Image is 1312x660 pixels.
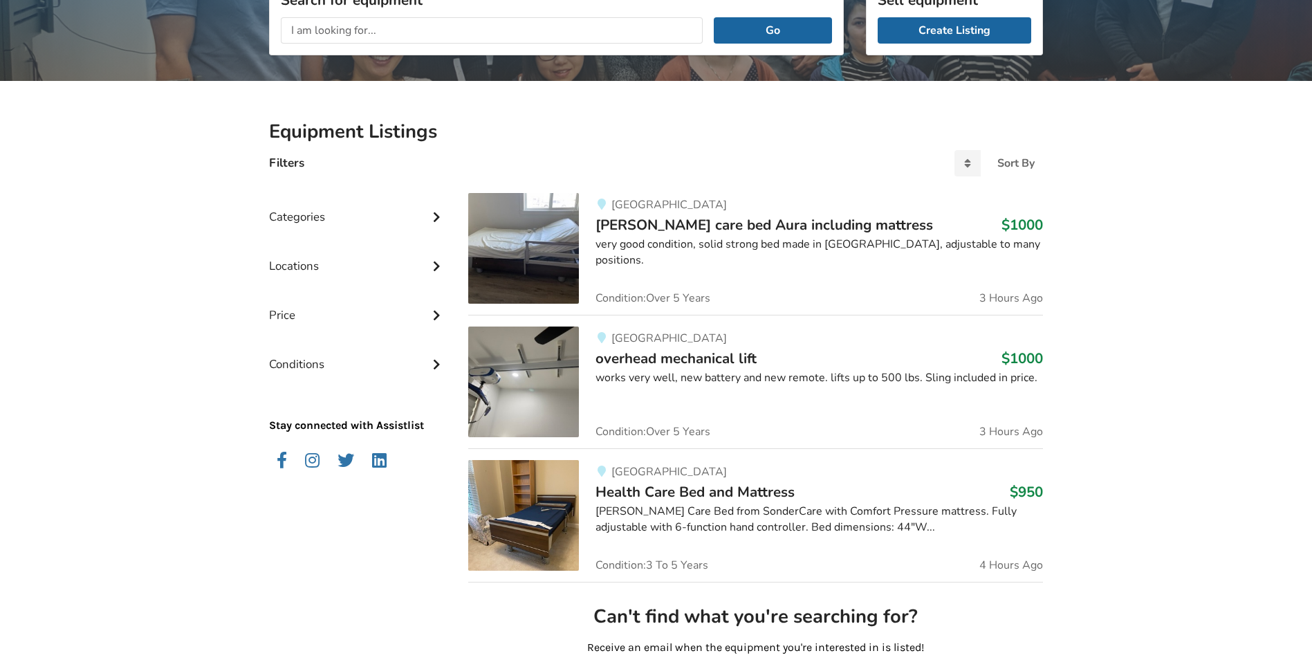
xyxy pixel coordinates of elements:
div: Categories [269,182,446,231]
img: bedroom equipment-health care bed and mattress [468,460,579,571]
h2: Equipment Listings [269,120,1043,144]
span: Condition: 3 To 5 Years [595,560,708,571]
h4: Filters [269,155,304,171]
div: Sort By [997,158,1035,169]
h3: $1000 [1001,349,1043,367]
button: Go [714,17,832,44]
span: overhead mechanical lift [595,349,757,368]
span: 3 Hours Ago [979,293,1043,304]
span: Condition: Over 5 Years [595,426,710,437]
h3: $1000 [1001,216,1043,234]
div: very good condition, solid strong bed made in [GEOGRAPHIC_DATA], adjustable to many positions. [595,237,1043,268]
input: I am looking for... [281,17,703,44]
div: [PERSON_NAME] Care Bed from SonderCare with Comfort Pressure mattress. Fully adjustable with 6-fu... [595,504,1043,535]
span: 4 Hours Ago [979,560,1043,571]
div: Price [269,280,446,329]
p: Receive an email when the equipment you're interested in is listed! [479,640,1032,656]
span: [PERSON_NAME] care bed Aura including mattress [595,215,933,235]
div: Locations [269,231,446,280]
span: [GEOGRAPHIC_DATA] [611,197,727,212]
span: 3 Hours Ago [979,426,1043,437]
img: transfer aids-overhead mechanical lift [468,327,579,437]
a: transfer aids-overhead mechanical lift[GEOGRAPHIC_DATA]overhead mechanical lift$1000works very we... [468,315,1043,448]
span: Condition: Over 5 Years [595,293,710,304]
a: Create Listing [878,17,1031,44]
a: bedroom equipment-health care bed and mattress[GEOGRAPHIC_DATA]Health Care Bed and Mattress$950[P... [468,448,1043,582]
span: [GEOGRAPHIC_DATA] [611,331,727,346]
span: Health Care Bed and Mattress [595,482,795,502]
div: Conditions [269,329,446,378]
h3: $950 [1010,483,1043,501]
div: works very well, new battery and new remote. lifts up to 500 lbs. Sling included in price. [595,370,1043,386]
a: bedroom equipment-malsch care bed aura including mattress[GEOGRAPHIC_DATA][PERSON_NAME] care bed ... [468,193,1043,315]
p: Stay connected with Assistlist [269,379,446,434]
img: bedroom equipment-malsch care bed aura including mattress [468,193,579,304]
span: [GEOGRAPHIC_DATA] [611,464,727,479]
h2: Can't find what you're searching for? [479,605,1032,629]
